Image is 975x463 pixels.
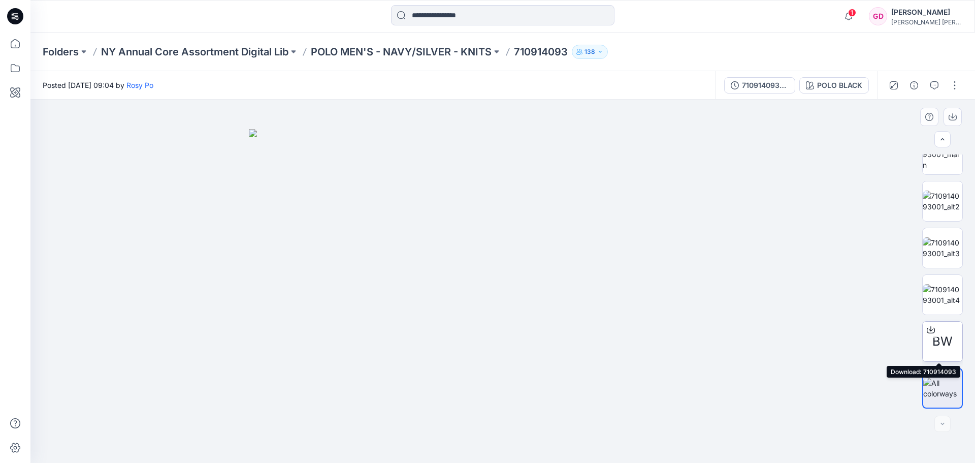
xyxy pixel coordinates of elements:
[43,45,79,59] a: Folders
[923,284,962,305] img: 710914093001_alt4
[923,191,962,212] img: 710914093001_alt2
[848,9,856,17] span: 1
[126,81,153,89] a: Rosy Po
[584,46,595,57] p: 138
[923,378,962,399] img: All colorways
[923,138,962,170] img: 710914093001_main
[724,77,795,94] button: 710914093_KSV23_M#12_SS KC W PKT_BIG FIT
[906,77,922,94] button: Details
[817,80,862,91] div: POLO BLACK
[923,237,962,259] img: 710914093001_alt3
[742,80,789,91] div: 710914093_KSV23_M#12_SS KC W PKT_BIG FIT
[891,18,962,26] div: [PERSON_NAME] [PERSON_NAME]
[932,332,953,351] span: BW
[891,6,962,18] div: [PERSON_NAME]
[101,45,288,59] a: NY Annual Core Assortment Digital Lib
[514,45,568,59] p: 710914093
[311,45,492,59] a: POLO MEN'S - NAVY/SILVER - KNITS
[43,80,153,90] span: Posted [DATE] 09:04 by
[869,7,887,25] div: GD
[572,45,608,59] button: 138
[799,77,869,94] button: POLO BLACK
